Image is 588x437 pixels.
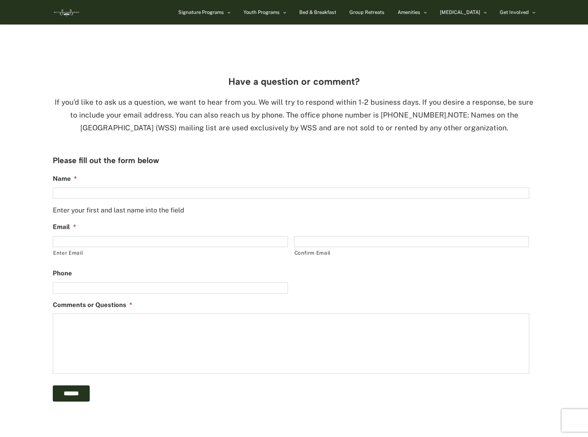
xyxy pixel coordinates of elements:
span: Signature Programs [178,10,224,15]
h3: Please fill out the form below [53,155,535,165]
span: Group Retreats [349,10,384,15]
label: Comments or Questions [53,301,132,309]
span: Bed & Breakfast [299,10,336,15]
span: [MEDICAL_DATA] [440,10,480,15]
span: Amenities [398,10,420,15]
span: Get Involved [500,10,529,15]
span: If you’d like to ask us a question, we want to hear from you. We will try to respond within 1-2 b... [55,98,533,119]
img: White Sulphur Springs Logo [53,7,80,18]
label: Email [53,223,76,231]
div: Enter your first and last name into the field [53,199,529,215]
label: Phone [53,269,72,278]
label: Enter Email [53,248,288,258]
label: Name [53,175,77,183]
label: Confirm Email [294,248,529,258]
span: Youth Programs [243,10,280,15]
h3: Have a question or comment? [53,76,535,87]
p: NOTE: Names on the [GEOGRAPHIC_DATA] (WSS) mailing list are used exclusively by WSS and are not s... [53,96,535,134]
